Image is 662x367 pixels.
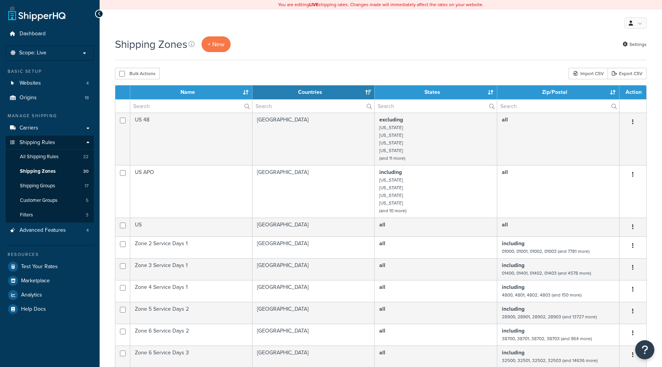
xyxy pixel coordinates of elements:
[86,227,89,234] span: 4
[502,357,598,364] small: 32500, 32501, 32502, 32503 (and 14636 more)
[379,349,385,357] b: all
[20,212,33,218] span: Filters
[130,100,252,113] input: Search
[20,139,55,146] span: Shipping Rules
[379,239,385,247] b: all
[20,31,46,37] span: Dashboard
[379,132,403,139] small: [US_STATE]
[502,283,524,291] b: including
[6,27,94,41] a: Dashboard
[6,150,94,164] li: All Shipping Rules
[379,116,403,124] b: excluding
[86,212,88,218] span: 3
[497,85,619,99] th: Zip/Postal: activate to sort column ascending
[19,50,46,56] span: Scope: Live
[6,76,94,90] a: Websites 4
[252,302,375,324] td: [GEOGRAPHIC_DATA]
[379,155,405,162] small: (and 11 more)
[502,221,508,229] b: all
[21,292,42,298] span: Analytics
[6,164,94,179] a: Shipping Zones 30
[6,164,94,179] li: Shipping Zones
[379,124,403,131] small: [US_STATE]
[20,80,41,87] span: Websites
[379,200,403,206] small: [US_STATE]
[502,349,524,357] b: including
[6,179,94,193] li: Shipping Groups
[497,100,619,113] input: Search
[6,68,94,75] div: Basic Setup
[502,168,508,176] b: all
[130,280,252,302] td: Zone 4 Service Days 1
[569,68,608,79] div: Import CSV
[130,236,252,258] td: Zone 2 Service Days 1
[6,121,94,135] a: Carriers
[6,179,94,193] a: Shipping Groups 17
[502,305,524,313] b: including
[502,239,524,247] b: including
[502,327,524,335] b: including
[8,6,66,21] a: ShipperHQ Home
[6,208,94,222] a: Filters 3
[252,100,374,113] input: Search
[6,76,94,90] li: Websites
[252,324,375,346] td: [GEOGRAPHIC_DATA]
[130,218,252,236] td: US
[6,193,94,208] li: Customer Groups
[379,305,385,313] b: all
[6,260,94,274] a: Test Your Rates
[502,335,592,342] small: 38700, 38701, 38702, 38703 (and 964 more)
[379,147,403,154] small: [US_STATE]
[130,302,252,324] td: Zone 5 Service Days 2
[208,40,224,49] span: + New
[130,258,252,280] td: Zone 3 Service Days 1
[85,95,89,101] span: 18
[6,223,94,238] li: Advanced Features
[6,208,94,222] li: Filters
[20,197,57,204] span: Customer Groups
[115,37,187,52] h1: Shipping Zones
[6,274,94,288] a: Marketplace
[252,113,375,165] td: [GEOGRAPHIC_DATA]
[20,95,37,101] span: Origins
[502,292,582,298] small: 4800, 4801, 4802, 4803 (and 150 more)
[20,227,66,234] span: Advanced Features
[635,340,654,359] button: Open Resource Center
[252,258,375,280] td: [GEOGRAPHIC_DATA]
[6,150,94,164] a: All Shipping Rules 22
[130,324,252,346] td: Zone 6 Service Days 2
[130,165,252,218] td: US APO
[6,91,94,105] li: Origins
[502,248,590,255] small: 01000, 01001, 01002, 01003 (and 7781 more)
[502,261,524,269] b: including
[85,183,88,189] span: 17
[252,165,375,218] td: [GEOGRAPHIC_DATA]
[379,283,385,291] b: all
[6,223,94,238] a: Advanced Features 4
[130,113,252,165] td: US 48
[21,306,46,313] span: Help Docs
[252,280,375,302] td: [GEOGRAPHIC_DATA]
[21,264,58,270] span: Test Your Rates
[20,154,59,160] span: All Shipping Rules
[252,218,375,236] td: [GEOGRAPHIC_DATA]
[6,136,94,150] a: Shipping Rules
[252,85,375,99] th: Countries: activate to sort column ascending
[375,100,496,113] input: Search
[309,1,318,8] b: LIVE
[379,177,403,183] small: [US_STATE]
[252,236,375,258] td: [GEOGRAPHIC_DATA]
[20,125,38,131] span: Carriers
[6,288,94,302] a: Analytics
[6,91,94,105] a: Origins 18
[6,193,94,208] a: Customer Groups 5
[379,184,403,191] small: [US_STATE]
[6,113,94,119] div: Manage Shipping
[83,168,88,175] span: 30
[86,197,88,204] span: 5
[21,278,50,284] span: Marketplace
